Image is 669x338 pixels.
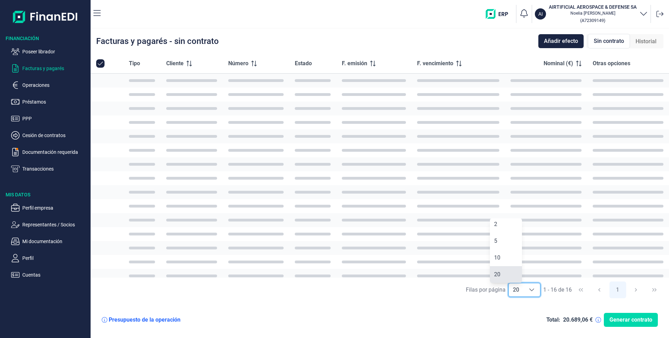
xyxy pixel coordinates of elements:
span: Otras opciones [593,59,630,68]
div: Sin contrato [588,34,630,48]
span: 1 - 16 de 16 [543,287,572,293]
button: Last Page [646,281,663,298]
button: Documentación requerida [11,148,88,156]
button: Cesión de contratos [11,131,88,140]
div: 20.689,06 € [563,316,593,323]
span: Nominal (€) [544,59,573,68]
p: Facturas y pagarés [22,64,88,73]
button: Facturas y pagarés [11,64,88,73]
div: Filas por página [466,286,506,294]
p: Poseer librador [22,47,88,56]
span: Historial [636,37,656,46]
p: Cuentas [22,271,88,279]
button: Page 1 [609,281,626,298]
button: First Page [572,281,589,298]
div: Total: [546,316,560,323]
p: Mi documentación [22,237,88,246]
button: PPP [11,114,88,123]
button: Préstamos [11,98,88,106]
button: Perfil [11,254,88,262]
span: 10 [494,254,500,261]
li: 2 [490,216,522,233]
span: Estado [295,59,312,68]
img: erp [486,9,513,19]
span: Número [228,59,248,68]
span: 2 [494,221,497,227]
p: Perfil empresa [22,204,88,212]
button: Poseer librador [11,47,88,56]
div: Facturas y pagarés - sin contrato [96,37,219,45]
span: Cliente [166,59,184,68]
li: 20 [490,266,522,283]
button: Añadir efecto [538,34,584,48]
p: Noelia [PERSON_NAME] [549,10,637,16]
button: Perfil empresa [11,204,88,212]
p: Documentación requerida [22,148,88,156]
span: Sin contrato [594,37,624,45]
span: Añadir efecto [544,37,578,45]
span: Generar contrato [609,316,652,324]
img: Logo de aplicación [13,6,78,28]
h3: AIRTIFICIAL AEROSPACE & DEFENSE SA [549,3,637,10]
div: Presupuesto de la operación [109,316,180,323]
div: Choose [523,283,540,296]
span: F. emisión [342,59,367,68]
li: 10 [490,249,522,266]
button: Operaciones [11,81,88,89]
p: Transacciones [22,165,88,173]
p: Representantes / Socios [22,220,88,229]
button: Cuentas [11,271,88,279]
p: PPP [22,114,88,123]
div: All items selected [96,59,105,68]
p: AI [538,10,543,17]
button: Transacciones [11,165,88,173]
span: 20 [494,271,500,278]
button: Mi documentación [11,237,88,246]
button: AIAIRTIFICIAL AEROSPACE & DEFENSE SANoelia [PERSON_NAME](A72309149) [535,3,648,24]
button: Generar contrato [604,313,658,327]
li: 5 [490,233,522,249]
button: Representantes / Socios [11,220,88,229]
p: Préstamos [22,98,88,106]
button: Next Page [628,281,644,298]
button: Previous Page [591,281,608,298]
p: Cesión de contratos [22,131,88,140]
p: Operaciones [22,81,88,89]
span: 20 [509,283,523,296]
small: Copiar cif [580,18,605,23]
div: Historial [630,35,662,48]
span: Tipo [129,59,140,68]
span: 5 [494,238,497,244]
span: F. vencimiento [417,59,453,68]
p: Perfil [22,254,88,262]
